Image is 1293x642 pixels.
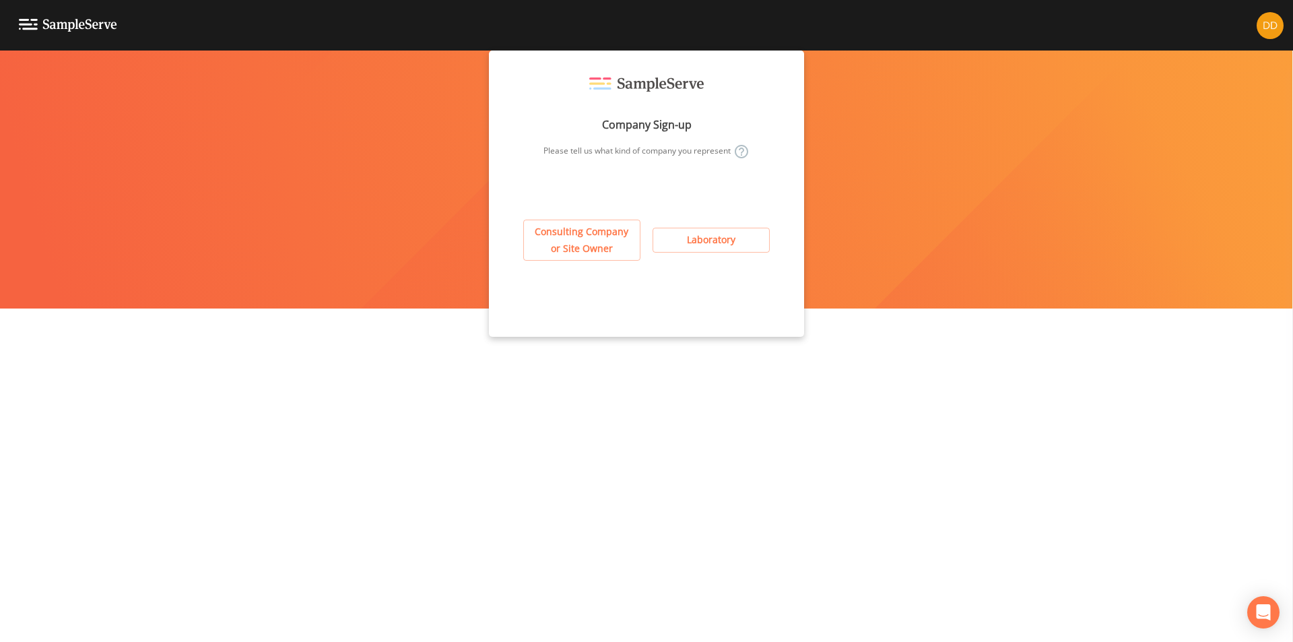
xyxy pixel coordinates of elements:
[1247,596,1280,629] div: Open Intercom Messenger
[653,228,770,253] button: Laboratory
[589,77,704,92] img: sample serve logo
[523,220,640,261] button: Consulting Companyor Site Owner
[602,119,692,130] h2: Company Sign-up
[19,19,117,32] img: logo
[1257,12,1284,39] img: 7d98d358f95ebe5908e4de0cdde0c501
[543,143,750,160] h3: Please tell us what kind of company you represent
